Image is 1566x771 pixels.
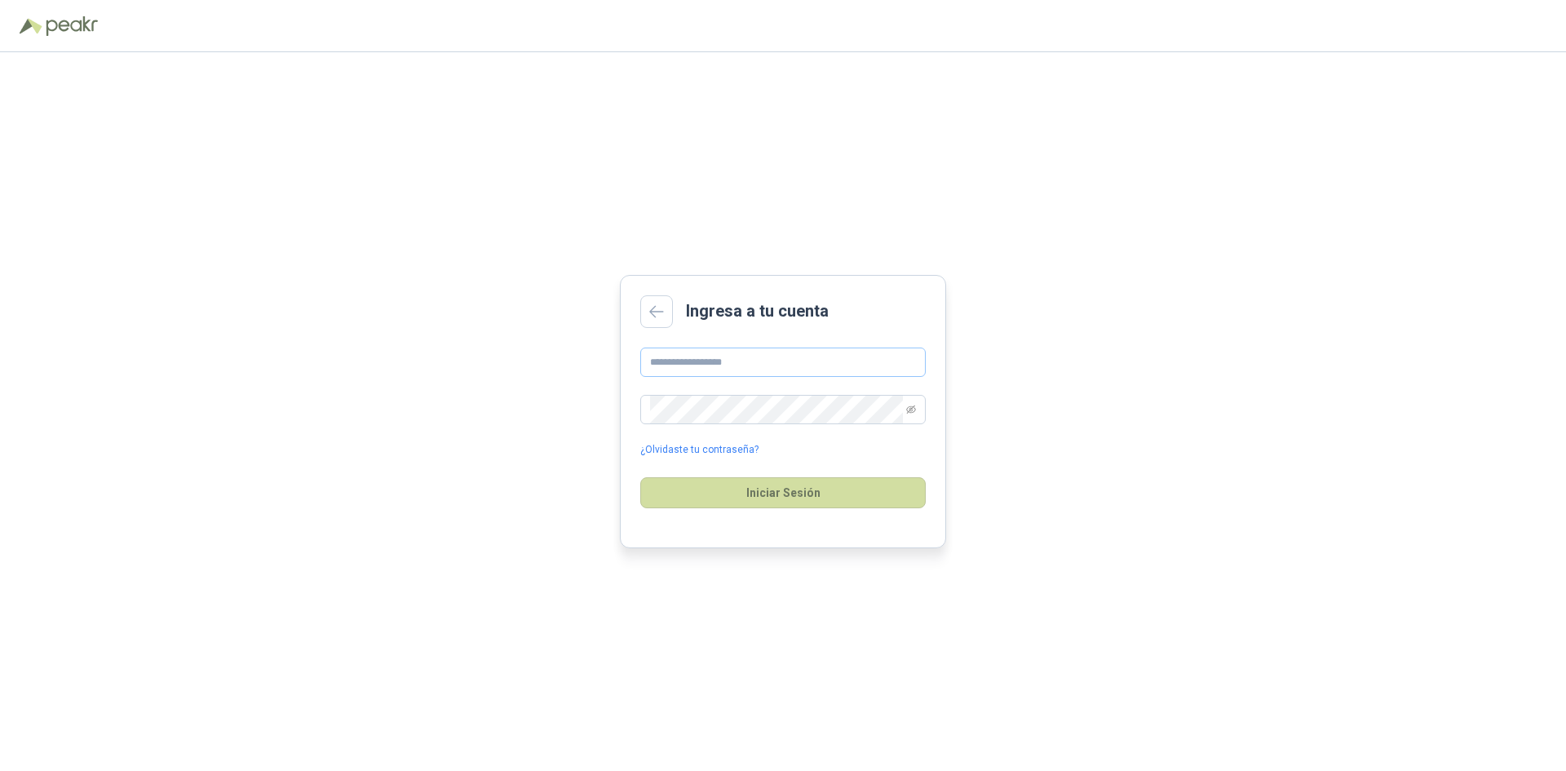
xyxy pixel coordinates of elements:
img: Logo [20,18,42,34]
h2: Ingresa a tu cuenta [686,299,829,324]
a: ¿Olvidaste tu contraseña? [640,442,759,458]
span: eye-invisible [906,405,916,414]
button: Iniciar Sesión [640,477,926,508]
img: Peakr [46,16,98,36]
